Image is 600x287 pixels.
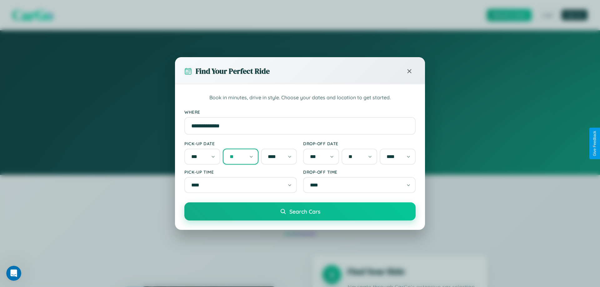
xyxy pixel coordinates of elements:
span: Search Cars [289,208,320,215]
label: Drop-off Date [303,141,416,146]
label: Pick-up Date [184,141,297,146]
label: Pick-up Time [184,169,297,175]
p: Book in minutes, drive in style. Choose your dates and location to get started. [184,94,416,102]
label: Where [184,109,416,115]
button: Search Cars [184,202,416,220]
label: Drop-off Time [303,169,416,175]
h3: Find Your Perfect Ride [196,66,270,76]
